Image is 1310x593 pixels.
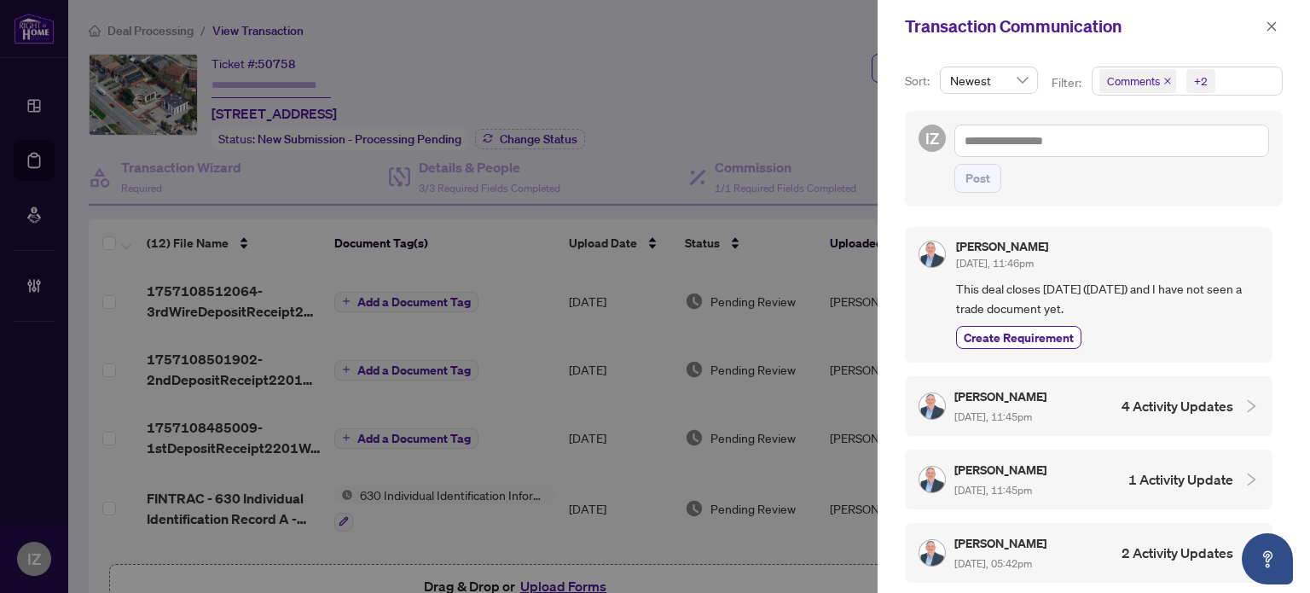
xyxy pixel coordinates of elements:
h5: [PERSON_NAME] [954,460,1049,480]
span: Create Requirement [964,328,1074,346]
h4: 4 Activity Updates [1122,396,1233,416]
span: collapsed [1243,398,1259,414]
h4: 2 Activity Updates [1122,543,1233,563]
h5: [PERSON_NAME] [956,241,1048,253]
div: +2 [1194,73,1208,90]
div: Profile Icon[PERSON_NAME] [DATE], 05:42pm2 Activity Updates [905,523,1272,583]
h5: [PERSON_NAME] [954,387,1049,406]
span: collapsed [1243,472,1259,487]
button: Open asap [1242,533,1293,584]
div: Profile Icon[PERSON_NAME] [DATE], 11:45pm1 Activity Update [905,450,1272,509]
span: [DATE], 11:45pm [954,410,1032,423]
button: Post [954,164,1001,193]
img: Profile Icon [919,241,945,267]
span: IZ [925,126,939,150]
div: Profile Icon[PERSON_NAME] [DATE], 11:45pm4 Activity Updates [905,376,1272,436]
span: Comments [1107,73,1160,90]
span: Comments [1099,69,1176,93]
img: Profile Icon [919,540,945,566]
h4: 1 Activity Update [1128,469,1233,490]
span: [DATE], 11:46pm [956,257,1034,270]
div: Transaction Communication [905,14,1261,39]
img: Profile Icon [919,467,945,492]
h5: [PERSON_NAME] [954,533,1049,553]
span: [DATE], 11:45pm [954,484,1032,497]
span: This deal closes [DATE] ([DATE]) and I have not seen a trade document yet. [956,279,1259,319]
img: Profile Icon [919,393,945,419]
span: [DATE], 05:42pm [954,557,1032,570]
span: collapsed [1243,545,1259,561]
span: close [1266,20,1278,32]
button: Create Requirement [956,326,1081,349]
span: close [1163,77,1172,85]
p: Sort: [905,72,933,90]
p: Filter: [1052,73,1084,92]
span: Newest [950,67,1028,93]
